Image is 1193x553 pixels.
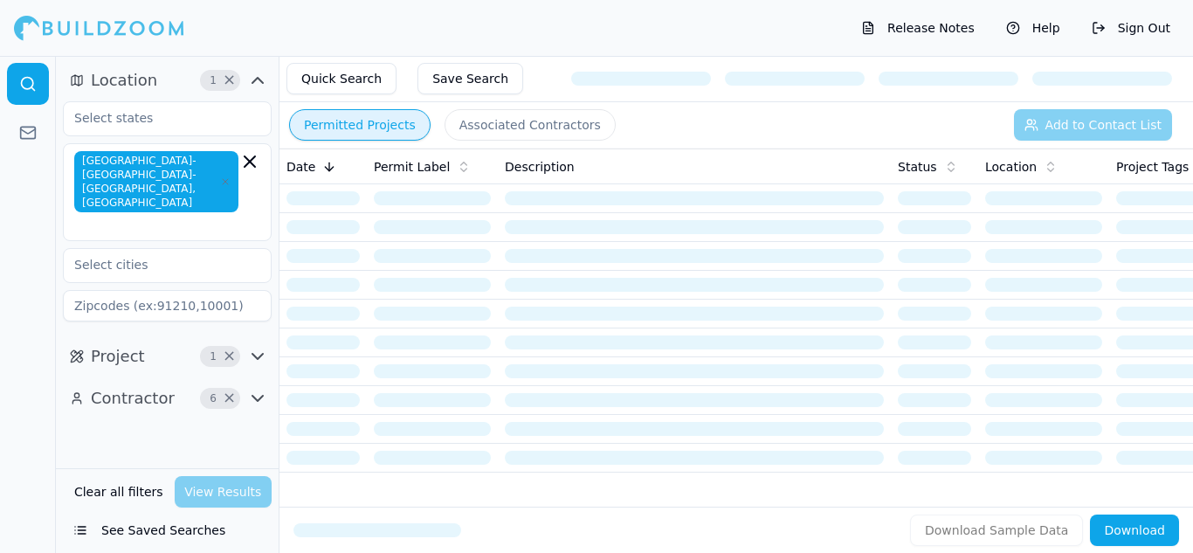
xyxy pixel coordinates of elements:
[852,14,983,42] button: Release Notes
[70,476,168,508] button: Clear all filters
[1116,158,1189,176] span: Project Tags
[997,14,1069,42] button: Help
[417,63,523,94] button: Save Search
[64,102,249,134] input: Select states
[445,109,616,141] button: Associated Contractors
[505,158,575,176] span: Description
[64,249,249,280] input: Select cities
[286,63,397,94] button: Quick Search
[289,109,431,141] button: Permitted Projects
[63,515,272,546] button: See Saved Searches
[204,72,222,89] span: 1
[286,158,315,176] span: Date
[63,66,272,94] button: Location1Clear Location filters
[223,352,236,361] span: Clear Project filters
[204,390,222,407] span: 6
[63,290,272,321] input: Zipcodes (ex:91210,10001)
[374,158,450,176] span: Permit Label
[223,394,236,403] span: Clear Contractor filters
[898,158,937,176] span: Status
[204,348,222,365] span: 1
[91,386,175,411] span: Contractor
[74,151,238,212] span: [GEOGRAPHIC_DATA]-[GEOGRAPHIC_DATA]-[GEOGRAPHIC_DATA], [GEOGRAPHIC_DATA]
[91,68,157,93] span: Location
[63,384,272,412] button: Contractor6Clear Contractor filters
[1083,14,1179,42] button: Sign Out
[985,158,1037,176] span: Location
[1090,515,1179,546] button: Download
[63,342,272,370] button: Project1Clear Project filters
[91,344,145,369] span: Project
[223,76,236,85] span: Clear Location filters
